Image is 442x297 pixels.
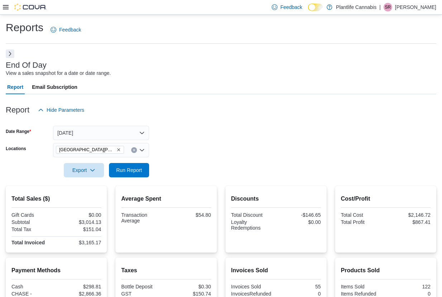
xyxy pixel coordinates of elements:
[387,212,431,218] div: $2,146.72
[6,129,31,134] label: Date Range
[6,20,43,35] h1: Reports
[277,284,321,289] div: 55
[336,3,376,11] p: Plantlife Cannabis
[68,163,100,177] span: Export
[121,212,165,224] div: Transaction Average
[231,266,321,275] h2: Invoices Sold
[58,291,101,297] div: $2,866.36
[231,195,321,203] h2: Discounts
[11,212,55,218] div: Gift Cards
[58,240,101,245] div: $3,165.17
[56,146,124,154] span: Fort McMurray - Eagle Ridge
[116,167,142,174] span: Run Report
[121,284,165,289] div: Bottle Deposit
[35,103,87,117] button: Hide Parameters
[121,195,211,203] h2: Average Spent
[6,146,26,152] label: Locations
[14,4,47,11] img: Cova
[11,219,55,225] div: Subtotal
[231,284,275,289] div: Invoices Sold
[387,284,431,289] div: 122
[167,284,211,289] div: $0.30
[387,291,431,297] div: 0
[32,80,77,94] span: Email Subscription
[6,70,111,77] div: View a sales snapshot for a date or date range.
[387,219,431,225] div: $867.41
[121,266,211,275] h2: Taxes
[58,226,101,232] div: $151.04
[109,163,149,177] button: Run Report
[7,80,23,94] span: Report
[341,219,384,225] div: Total Profit
[384,3,392,11] div: Skyler Rowsell
[385,3,391,11] span: SR
[11,266,101,275] h2: Payment Methods
[277,212,321,218] div: -$146.65
[131,147,137,153] button: Clear input
[341,195,431,203] h2: Cost/Profit
[11,284,55,289] div: Cash
[59,146,115,153] span: [GEOGRAPHIC_DATA][PERSON_NAME] - [GEOGRAPHIC_DATA]
[167,291,211,297] div: $150.74
[53,126,149,140] button: [DATE]
[341,266,431,275] h2: Products Sold
[6,49,14,58] button: Next
[308,4,323,11] input: Dark Mode
[277,219,321,225] div: $0.00
[121,291,165,297] div: GST
[11,240,45,245] strong: Total Invoiced
[11,195,101,203] h2: Total Sales ($)
[341,212,384,218] div: Total Cost
[341,284,384,289] div: Items Sold
[139,147,145,153] button: Open list of options
[379,3,381,11] p: |
[58,219,101,225] div: $3,014.13
[117,148,121,152] button: Remove Fort McMurray - Eagle Ridge from selection in this group
[48,23,84,37] a: Feedback
[11,226,55,232] div: Total Tax
[167,212,211,218] div: $54.80
[395,3,436,11] p: [PERSON_NAME]
[47,106,84,114] span: Hide Parameters
[231,219,275,231] div: Loyalty Redemptions
[58,212,101,218] div: $0.00
[280,4,302,11] span: Feedback
[231,291,275,297] div: InvoicesRefunded
[231,212,275,218] div: Total Discount
[277,291,321,297] div: 0
[64,163,104,177] button: Export
[6,61,47,70] h3: End Of Day
[6,106,29,114] h3: Report
[58,284,101,289] div: $298.81
[59,26,81,33] span: Feedback
[341,291,384,297] div: Items Refunded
